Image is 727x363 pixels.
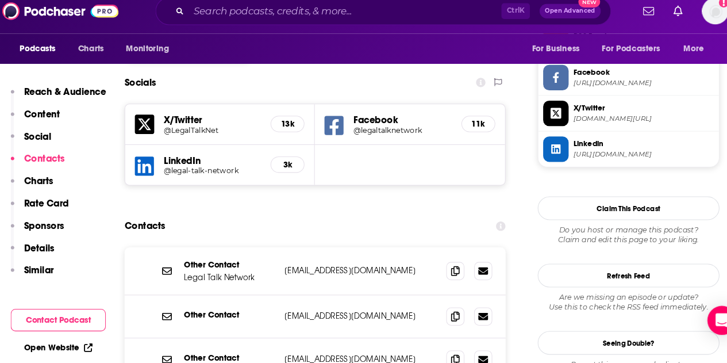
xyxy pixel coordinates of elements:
svg: Add a profile image [699,9,708,18]
span: Open Advanced [534,18,582,24]
p: Social [40,135,66,146]
a: Open Website [40,335,105,345]
p: Other Contact [191,305,278,315]
a: Facebook[URL][DOMAIN_NAME] [532,72,694,97]
a: @LegalTalkNet [172,130,264,139]
span: Facebook [561,74,694,85]
a: Show notifications dropdown [651,12,669,31]
span: X/Twitter [561,108,694,119]
span: More [666,49,685,65]
span: twitter.com/LegalTalkNet [561,119,694,128]
span: Linkedin [561,142,694,152]
a: Charts [83,46,122,68]
button: open menu [657,46,699,68]
a: Linkedin[URL][DOMAIN_NAME] [532,140,694,165]
span: https://www.linkedin.com/company/legal-talk-network [561,153,694,162]
span: https://www.facebook.com/legaltalknetwork [561,85,694,94]
span: Logged in as AlkaNara [683,9,708,34]
h2: Socials [135,78,165,100]
h2: Contacts [135,215,174,236]
p: [EMAIL_ADDRESS][DOMAIN_NAME] [287,263,431,273]
img: Podchaser - Follow, Share and Rate Podcasts [19,10,129,32]
p: Charts [40,177,67,188]
button: Social [27,135,66,156]
img: User Profile [683,9,708,34]
p: Legal Talk Network [191,269,278,279]
button: Open AdvancedNew [529,14,587,28]
span: For Podcasters [588,49,643,65]
button: Claim This Podcast [527,197,699,220]
p: [EMAIL_ADDRESS][DOMAIN_NAME] [287,306,431,316]
span: Do you host or manage this podcast? [527,224,699,234]
h5: 3k [283,162,296,172]
div: Search podcasts, credits, & more... [164,8,597,35]
a: X/Twitter[DOMAIN_NAME][URL] [532,106,694,131]
h5: 13k [283,124,296,133]
p: Other Contact [191,346,278,356]
span: Podcasts [36,49,70,65]
p: Reach & Audience [40,92,117,103]
button: Charts [27,177,67,198]
div: Are we missing an episode or update? Use this to check the RSS feed immediately. [527,288,699,307]
span: For Business [521,49,567,65]
button: Similar [27,261,68,282]
div: Open Intercom Messenger [688,301,716,328]
button: open menu [513,46,581,68]
button: open menu [580,46,660,68]
p: Contacts [40,155,78,166]
div: Claim and edit this page to your liking. [527,224,699,243]
a: Seeing Double? [527,325,699,347]
h5: X/Twitter [172,119,264,130]
span: Monitoring [136,49,177,65]
button: Sponsors [27,219,78,240]
h5: 11k [464,124,477,133]
button: Details [27,240,68,262]
p: Details [40,240,68,251]
button: Show profile menu [683,9,708,34]
span: Ctrl K [493,14,520,29]
button: Contacts [27,155,78,177]
p: Rate Card [40,198,82,209]
button: Reach & Audience [27,92,117,113]
p: Sponsors [40,219,78,230]
input: Search podcasts, credits, & more... [196,12,493,30]
p: Other Contact [191,257,278,267]
a: @legaltalknetwork [352,130,445,139]
button: Refresh Feed [527,261,699,284]
p: [EMAIL_ADDRESS][DOMAIN_NAME] [287,347,431,357]
span: New [566,7,586,18]
span: Charts [91,49,116,65]
button: Content [27,113,74,135]
div: Report this page as a duplicate. [527,352,699,361]
button: Contact Podcast [27,304,117,325]
p: Similar [40,261,68,272]
button: open menu [128,46,192,68]
p: Content [40,113,74,124]
h5: Facebook [352,119,445,130]
button: open menu [28,46,84,68]
a: Show notifications dropdown [622,12,642,31]
a: @legal-talk-network [172,169,264,177]
h5: LinkedIn [172,158,264,169]
button: Rate Card [27,198,82,219]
